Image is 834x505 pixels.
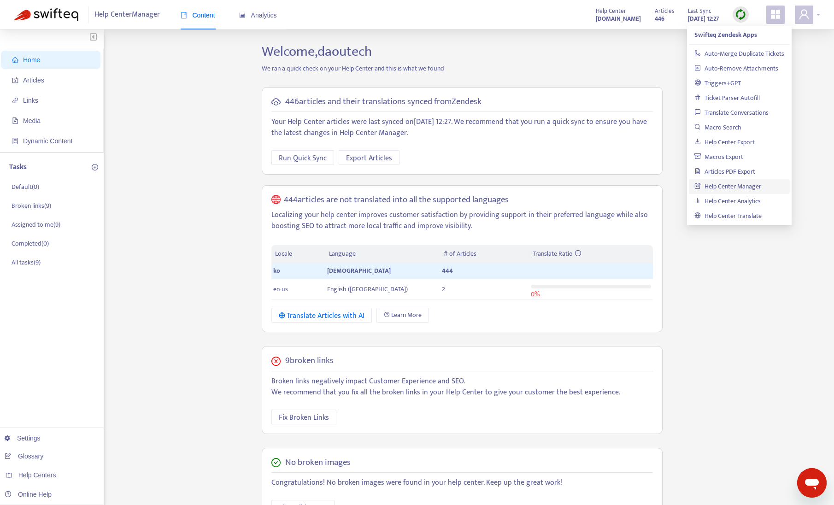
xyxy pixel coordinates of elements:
span: Media [23,117,41,124]
h5: No broken images [285,458,351,468]
a: Learn More [376,308,429,323]
a: Macro Search [694,122,741,133]
iframe: 메시징 창을 시작하는 버튼 [797,468,827,498]
span: 2 [442,284,445,294]
span: Dynamic Content [23,137,72,145]
span: Run Quick Sync [279,153,327,164]
p: All tasks ( 9 ) [12,258,41,267]
div: Translate Ratio [533,249,649,259]
a: Help Center Export [694,137,755,147]
span: English ([GEOGRAPHIC_DATA]) [327,284,408,294]
a: Translate Conversations [694,107,769,118]
strong: [DOMAIN_NAME] [596,14,641,24]
a: Help Center Manager [694,181,761,192]
span: global [271,195,281,206]
span: check-circle [271,458,281,467]
h5: 446 articles and their translations synced from Zendesk [285,97,482,107]
span: 444 [442,265,453,276]
span: cloud-sync [271,97,281,106]
a: Online Help [5,491,52,498]
p: Completed ( 0 ) [12,239,49,248]
h5: 9 broken links [285,356,334,366]
p: Broken links ( 9 ) [12,201,51,211]
p: Your Help Center articles were last synced on [DATE] 12:27 . We recommend that you run a quick sy... [271,117,653,139]
span: [DEMOGRAPHIC_DATA] [327,265,391,276]
th: Locale [271,245,326,263]
span: Analytics [239,12,277,19]
span: book [181,12,187,18]
a: Settings [5,435,41,442]
strong: 446 [655,14,664,24]
th: Language [325,245,440,263]
span: home [12,57,18,63]
span: appstore [770,9,781,20]
span: close-circle [271,357,281,366]
h5: 444 articles are not translated into all the supported languages [284,195,509,206]
span: user [799,9,810,20]
span: Links [23,97,38,104]
p: Default ( 0 ) [12,182,39,192]
span: file-image [12,117,18,124]
span: 0 % [531,289,540,299]
a: Auto-Merge Duplicate Tickets [694,48,784,59]
a: [DOMAIN_NAME] [596,13,641,24]
a: Auto-Remove Attachments [694,63,778,74]
a: Glossary [5,452,43,460]
img: sync.dc5367851b00ba804db3.png [735,9,746,20]
img: Swifteq [14,8,78,21]
div: Translate Articles with AI [279,310,365,322]
strong: [DATE] 12:27 [688,14,719,24]
a: Help Center Analytics [694,196,761,206]
a: Triggers+GPT [694,78,741,88]
span: Last Sync [688,6,711,16]
span: Welcome, daoutech [262,40,372,63]
span: Fix Broken Links [279,412,329,423]
a: Help Center Translate [694,211,762,221]
a: Macros Export [694,152,743,162]
p: Tasks [9,162,27,173]
span: Export Articles [346,153,392,164]
strong: Swifteq Zendesk Apps [694,29,757,40]
button: Fix Broken Links [271,410,336,424]
span: en-us [273,284,288,294]
a: Ticket Parser Autofill [694,93,760,103]
button: Translate Articles with AI [271,308,372,323]
th: # of Articles [440,245,529,263]
span: Help Centers [18,471,56,479]
span: Home [23,56,40,64]
p: Localizing your help center improves customer satisfaction by providing support in their preferre... [271,210,653,232]
button: Export Articles [339,150,399,165]
a: Articles PDF Export [694,166,755,177]
p: We ran a quick check on your Help Center and this is what we found [255,64,670,73]
span: Help Center Manager [94,6,160,23]
span: area-chart [239,12,246,18]
span: Learn More [391,310,422,320]
span: ko [273,265,280,276]
p: Broken links negatively impact Customer Experience and SEO. We recommend that you fix all the bro... [271,376,653,398]
span: Help Center [596,6,626,16]
span: container [12,138,18,144]
span: account-book [12,77,18,83]
span: plus-circle [92,164,98,170]
p: Assigned to me ( 9 ) [12,220,60,229]
button: Run Quick Sync [271,150,334,165]
span: Articles [655,6,674,16]
span: link [12,97,18,104]
span: Content [181,12,215,19]
span: Articles [23,76,44,84]
p: Congratulations! No broken images were found in your help center. Keep up the great work! [271,477,653,488]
